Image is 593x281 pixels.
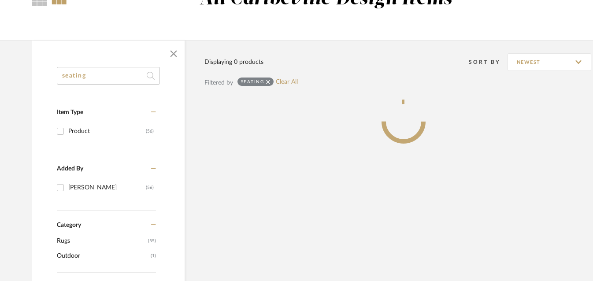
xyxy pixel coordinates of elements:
[146,124,154,138] div: (56)
[151,249,156,263] span: (1)
[165,45,182,63] button: Close
[68,181,146,195] div: [PERSON_NAME]
[57,248,148,263] span: Outdoor
[68,124,146,138] div: Product
[57,67,160,85] input: Search within 0 results
[57,166,83,172] span: Added By
[57,109,83,115] span: Item Type
[276,78,298,86] a: Clear All
[146,181,154,195] div: (56)
[57,233,146,248] span: Rugs
[204,78,233,88] div: Filtered by
[148,234,156,248] span: (55)
[469,58,508,67] div: Sort By
[241,79,264,85] div: seating
[204,57,263,67] div: Displaying 0 products
[57,222,81,229] span: Category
